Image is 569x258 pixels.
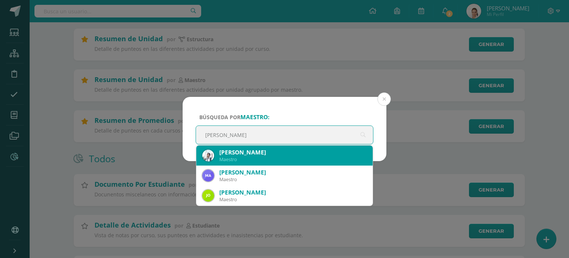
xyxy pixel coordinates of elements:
[240,113,269,121] strong: maestro:
[202,170,214,182] img: 424c54b15eb1813d47a7ae3b93426326.png
[219,148,367,156] div: [PERSON_NAME]
[199,114,269,121] span: Búsqueda por
[377,92,391,106] button: Close (Esc)
[202,190,214,202] img: 506daf603729e60bbd66212f31edf6a9.png
[219,156,367,163] div: Maestro
[219,169,367,176] div: [PERSON_NAME]
[219,189,367,196] div: [PERSON_NAME]
[219,196,367,203] div: Maestro
[196,126,373,144] input: ej. Nicholas Alekzander, etc.
[219,176,367,183] div: Maestro
[202,150,214,161] img: b6aaada6451cc67ecf473bf531170def.png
